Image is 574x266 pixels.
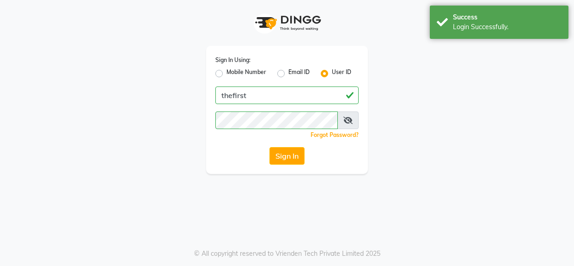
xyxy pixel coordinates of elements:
[453,22,562,32] div: Login Successfully.
[215,111,338,129] input: Username
[215,87,359,104] input: Username
[215,56,250,64] label: Sign In Using:
[311,131,359,138] a: Forgot Password?
[250,9,324,37] img: logo1.svg
[269,147,305,165] button: Sign In
[453,12,562,22] div: Success
[226,68,266,79] label: Mobile Number
[288,68,310,79] label: Email ID
[332,68,351,79] label: User ID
